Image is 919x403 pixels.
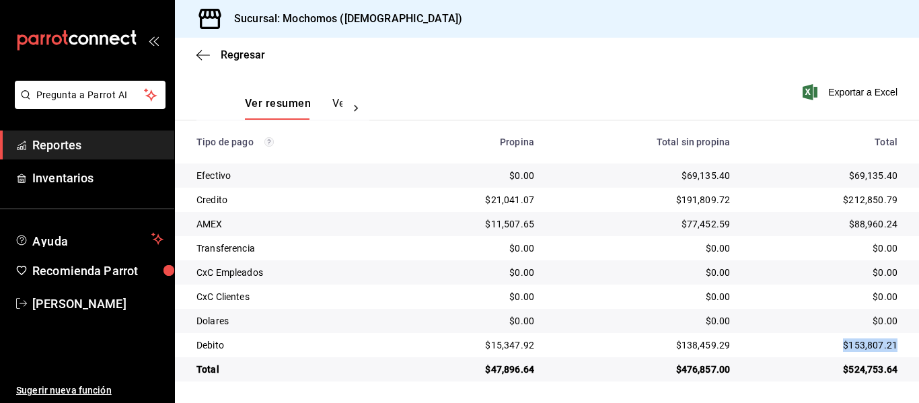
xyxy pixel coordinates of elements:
div: Dolares [196,314,390,328]
svg: Los pagos realizados con Pay y otras terminales son montos brutos. [264,137,274,147]
div: $0.00 [556,242,730,255]
div: Credito [196,193,390,207]
div: $476,857.00 [556,363,730,376]
div: $69,135.40 [556,169,730,182]
a: Pregunta a Parrot AI [9,98,166,112]
div: $0.00 [411,242,534,255]
button: Exportar a Excel [805,84,897,100]
div: $21,041.07 [411,193,534,207]
div: Total [751,137,897,147]
div: Efectivo [196,169,390,182]
button: open_drawer_menu [148,35,159,46]
div: $138,459.29 [556,338,730,352]
div: $0.00 [556,314,730,328]
div: $0.00 [556,290,730,303]
button: Regresar [196,48,265,61]
span: Ayuda [32,231,146,247]
div: CxC Clientes [196,290,390,303]
div: $0.00 [411,290,534,303]
div: $77,452.59 [556,217,730,231]
div: $69,135.40 [751,169,897,182]
button: Pregunta a Parrot AI [15,81,166,109]
div: $0.00 [411,169,534,182]
div: $0.00 [411,314,534,328]
div: $0.00 [556,266,730,279]
span: Pregunta a Parrot AI [36,88,145,102]
div: $11,507.65 [411,217,534,231]
span: Regresar [221,48,265,61]
div: $0.00 [751,314,897,328]
div: Propina [411,137,534,147]
div: Tipo de pago [196,137,390,147]
div: AMEX [196,217,390,231]
div: Total [196,363,390,376]
div: $153,807.21 [751,338,897,352]
div: Debito [196,338,390,352]
span: Sugerir nueva función [16,383,163,398]
button: Ver resumen [245,97,311,120]
div: $47,896.64 [411,363,534,376]
div: navigation tabs [245,97,342,120]
div: $0.00 [751,266,897,279]
div: $524,753.64 [751,363,897,376]
div: $15,347.92 [411,338,534,352]
div: Transferencia [196,242,390,255]
div: $0.00 [411,266,534,279]
div: CxC Empleados [196,266,390,279]
span: Inventarios [32,169,163,187]
span: Reportes [32,136,163,154]
div: $191,809.72 [556,193,730,207]
div: Total sin propina [556,137,730,147]
div: $212,850.79 [751,193,897,207]
div: $0.00 [751,290,897,303]
button: Ver pagos [332,97,383,120]
span: [PERSON_NAME] [32,295,163,313]
div: $88,960.24 [751,217,897,231]
h3: Sucursal: Mochomos ([DEMOGRAPHIC_DATA]) [223,11,462,27]
div: $0.00 [751,242,897,255]
span: Recomienda Parrot [32,262,163,280]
